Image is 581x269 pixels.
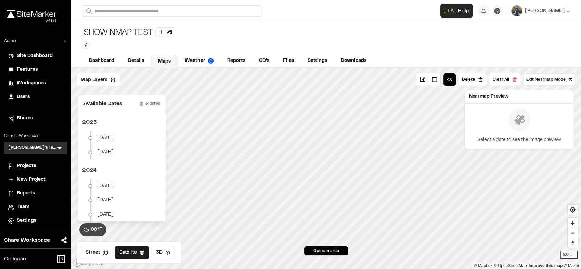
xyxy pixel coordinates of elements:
a: Downloads [334,54,373,67]
img: rebrand.png [7,10,56,18]
a: OpenStreetMap [494,263,527,268]
li: Select date October 11, 2024 [83,179,160,193]
div: SHOW NMAP TEST [82,27,175,39]
button: 88°F [79,223,106,236]
span: Team [17,203,29,211]
button: 3D [152,246,175,259]
a: New Project [8,176,63,184]
a: Files [276,54,301,67]
h3: 2024 [78,164,166,176]
span: 0 pins in area [313,248,339,254]
li: Select date June 4, 2024 [83,193,160,207]
a: Features [8,66,63,73]
h3: [PERSON_NAME]'s Test [8,145,56,151]
span: [PERSON_NAME] [525,7,565,15]
div: 500 ft [560,251,578,259]
a: Settings [8,217,63,225]
a: Team [8,203,63,211]
span: Projects [17,162,36,170]
div: Oh geez...please don't... [7,18,56,24]
li: Select date January 1, 2024 [83,208,160,221]
a: Projects [8,162,63,170]
a: Site Dashboard [8,52,63,60]
span: Site Dashboard [17,52,53,60]
button: Reset bearing to north [568,238,578,248]
span: [DATE] [97,197,114,204]
a: Dashboard [82,54,121,67]
button: Exit Nearmap Mode [523,73,576,86]
span: Exit Nearmap Mode [526,77,566,83]
p: Current Workspace [4,133,67,139]
button: Satellite [115,246,149,259]
a: Mapbox [474,263,492,268]
div: 14 dates [139,100,160,107]
canvas: Map [71,68,581,269]
a: Reports [8,190,63,197]
li: Select date January 14, 2025 [83,146,160,159]
a: Maxar [564,263,579,268]
a: Settings [301,54,334,67]
h3: 2025 [78,116,166,129]
span: AI Help [450,7,469,15]
button: Clear All [489,73,521,86]
a: Map feedback [529,263,563,268]
button: Search [82,5,94,17]
a: Shares [8,115,63,122]
h3: Nearmap Preview [469,93,508,100]
span: Workspaces [17,80,46,87]
a: Maps [151,55,178,68]
button: Find my location [568,205,578,215]
a: CD's [252,54,276,67]
span: Features [17,66,38,73]
p: Admin [4,38,16,44]
span: New Project [17,176,46,184]
span: 88 ° F [91,226,102,233]
span: Reports [17,190,35,197]
button: Zoom in [568,218,578,228]
span: Users [17,93,30,101]
p: Select a date to see the image preview. [477,136,562,144]
a: Mapbox logo [73,259,103,267]
span: [DATE] [97,134,114,142]
span: Share Workspace [4,236,50,244]
span: Map Layers [81,76,107,84]
div: Open AI Assistant [440,4,475,18]
a: Weather [178,54,220,67]
img: precipai.png [208,58,214,64]
a: Details [121,54,151,67]
a: Reports [220,54,252,67]
span: Shares [17,115,33,122]
span: [DATE] [97,211,114,218]
a: Workspaces [8,80,63,87]
span: [DATE] [97,182,114,190]
span: Zoom out [568,228,578,238]
button: Delete [459,73,487,86]
button: [PERSON_NAME] [511,5,570,16]
span: [DATE] [97,149,114,156]
button: Zoom out [568,228,578,238]
button: Street [81,246,112,259]
span: Settings [17,217,36,225]
span: Collapse [4,255,26,263]
h2: Available Dates [83,99,122,108]
a: Users [8,93,63,101]
button: Edit Tags [82,41,90,49]
img: User [511,5,522,16]
button: Open AI Assistant [440,4,473,18]
li: Select date May 27, 2025 [83,131,160,145]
